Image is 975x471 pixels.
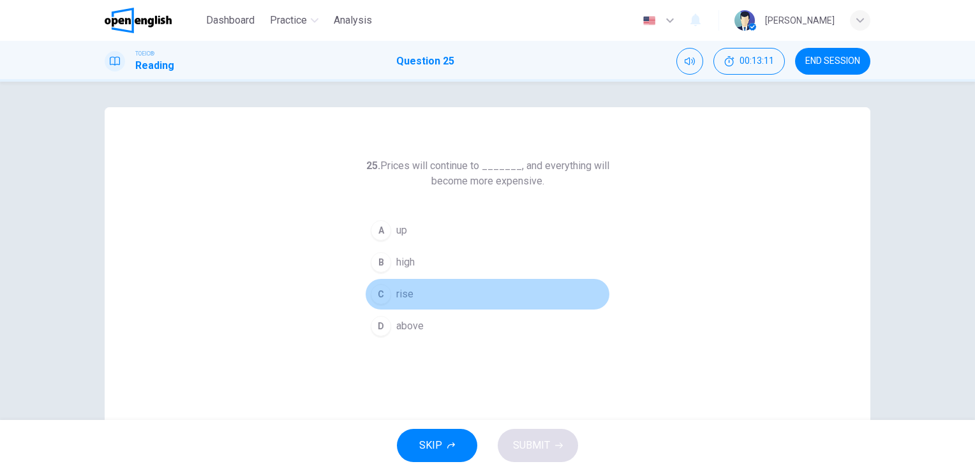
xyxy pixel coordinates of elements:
[371,316,391,336] div: D
[371,220,391,241] div: A
[365,310,610,342] button: Dabove
[734,10,755,31] img: Profile picture
[396,54,454,69] h1: Question 25
[805,56,860,66] span: END SESSION
[105,8,201,33] a: OpenEnglish logo
[676,48,703,75] div: Mute
[397,429,477,462] button: SKIP
[135,58,174,73] h1: Reading
[135,49,154,58] span: TOEIC®
[765,13,835,28] div: [PERSON_NAME]
[270,13,307,28] span: Practice
[365,246,610,278] button: Bhigh
[396,318,424,334] span: above
[713,48,785,75] div: Hide
[365,278,610,310] button: Crise
[641,16,657,26] img: en
[419,437,442,454] span: SKIP
[396,255,415,270] span: high
[206,13,255,28] span: Dashboard
[265,9,324,32] button: Practice
[371,252,391,273] div: B
[365,214,610,246] button: Aup
[334,13,372,28] span: Analysis
[740,56,774,66] span: 00:13:11
[366,160,380,172] strong: 25.
[396,287,413,302] span: rise
[795,48,870,75] button: END SESSION
[396,223,407,238] span: up
[329,9,377,32] button: Analysis
[371,284,391,304] div: C
[713,48,785,75] button: 00:13:11
[201,9,260,32] button: Dashboard
[365,158,610,189] h6: Prices will continue to _______, and everything will become more expensive.
[105,8,172,33] img: OpenEnglish logo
